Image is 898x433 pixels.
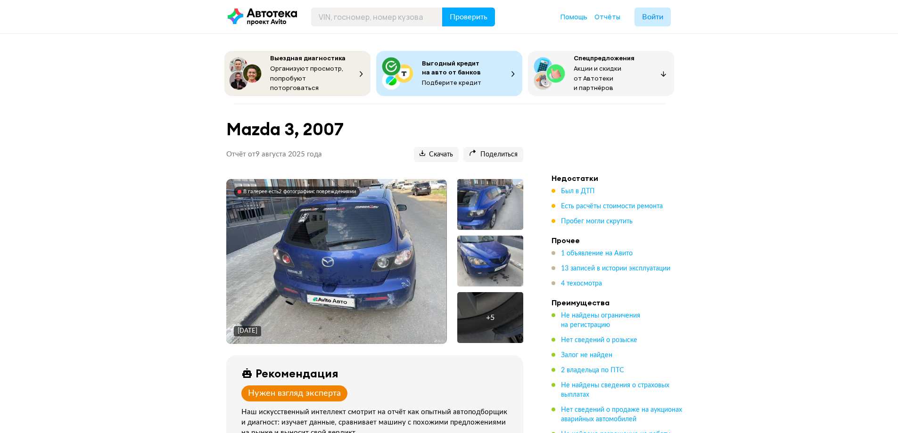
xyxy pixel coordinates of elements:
div: Нужен взгляд эксперта [248,388,341,399]
span: 13 записей в истории эксплуатации [561,265,670,272]
input: VIN, госномер, номер кузова [311,8,443,26]
button: Проверить [442,8,495,26]
span: Пробег могли скрутить [561,218,633,225]
div: + 5 [486,313,494,322]
span: Выездная диагностика [270,54,346,62]
span: Войти [642,13,663,21]
span: 2 владельца по ПТС [561,367,624,374]
span: Помощь [560,12,587,21]
button: СпецпредложенияАкции и скидки от Автотеки и партнёров [528,51,674,96]
h1: Mazda 3, 2007 [226,119,523,139]
span: Нет сведений о продаже на аукционах аварийных автомобилей [561,407,682,423]
a: Помощь [560,12,587,22]
img: Main car [226,179,446,344]
p: Отчёт от 9 августа 2025 года [226,150,322,159]
span: Был в ДТП [561,188,595,195]
div: В галерее есть 2 фотографии с повреждениями [243,188,356,195]
span: Залог не найден [561,352,612,359]
span: Спецпредложения [574,54,634,62]
div: [DATE] [238,327,257,335]
button: Выездная диагностикаОрганизуют просмотр, попробуют поторговаться [224,51,371,96]
span: Поделиться [469,150,518,159]
span: 4 техосмотра [561,280,602,287]
span: Есть расчёты стоимости ремонта [561,203,663,210]
span: Организуют просмотр, попробуют поторговаться [270,64,344,92]
button: Выгодный кредит на авто от банковПодберите кредит [376,51,522,96]
button: Войти [634,8,671,26]
span: Отчёты [594,12,620,21]
h4: Недостатки [552,173,684,183]
span: Выгодный кредит на авто от банков [422,59,481,76]
button: Поделиться [463,147,523,162]
div: Рекомендация [255,367,338,380]
span: Не найдены ограничения на регистрацию [561,312,640,328]
span: Скачать [420,150,453,159]
button: Скачать [414,147,459,162]
span: Проверить [450,13,487,21]
span: 1 объявление на Авито [561,250,633,257]
a: Отчёты [594,12,620,22]
h4: Прочее [552,236,684,245]
h4: Преимущества [552,298,684,307]
span: Нет сведений о розыске [561,337,637,343]
span: Акции и скидки от Автотеки и партнёров [574,64,621,92]
span: Подберите кредит [422,78,481,87]
span: Не найдены сведения о страховых выплатах [561,382,669,398]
